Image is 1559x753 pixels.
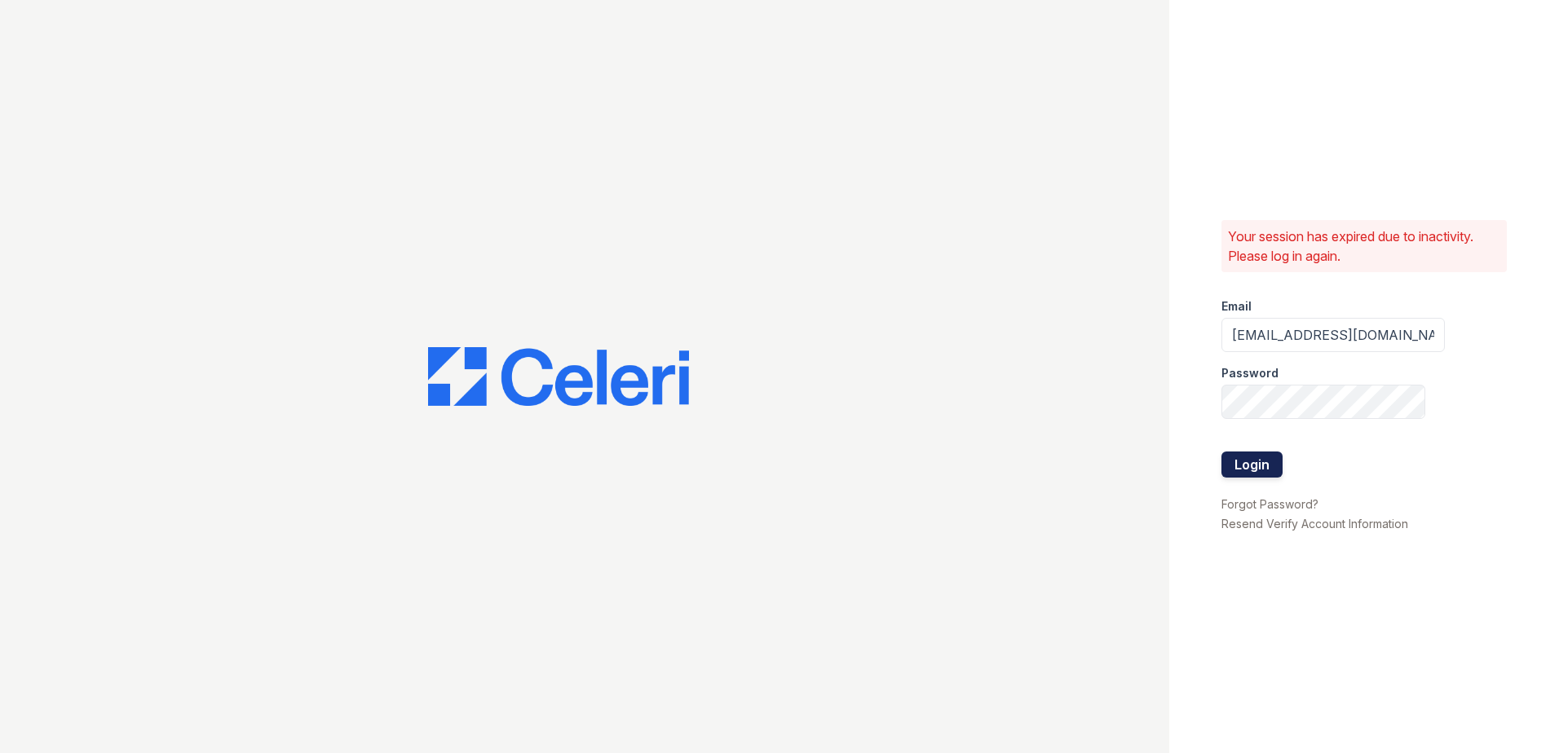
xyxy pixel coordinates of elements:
[1228,227,1500,266] p: Your session has expired due to inactivity. Please log in again.
[1221,451,1283,478] button: Login
[1221,517,1408,531] a: Resend Verify Account Information
[1221,365,1279,381] label: Password
[1221,298,1252,315] label: Email
[1221,497,1318,511] a: Forgot Password?
[428,347,689,406] img: CE_Logo_Blue-a8612792a0a2168367f1c8372b55b34899dd931a85d93a1a3d3e32e68fde9ad4.png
